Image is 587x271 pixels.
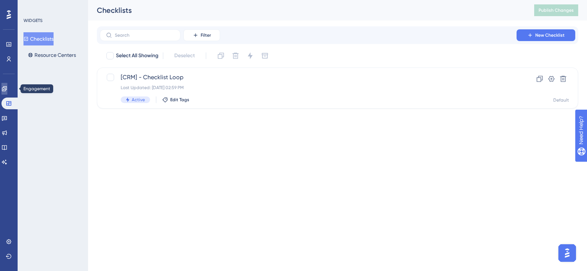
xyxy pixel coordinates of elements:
span: New Checklist [535,32,565,38]
button: Filter [183,29,220,41]
span: Need Help? [17,2,46,11]
span: Select All Showing [116,51,158,60]
button: Publish Changes [534,4,578,16]
span: Edit Tags [170,97,189,103]
span: Active [132,97,145,103]
input: Search [115,33,174,38]
button: Resource Centers [23,48,80,62]
span: [CRM] - Checklist Loop [121,73,496,82]
button: Deselect [168,49,201,62]
span: Filter [201,32,211,38]
div: Last Updated: [DATE] 02:59 PM [121,85,496,91]
button: Checklists [23,32,54,45]
div: WIDGETS [23,18,43,23]
div: Default [553,97,569,103]
iframe: UserGuiding AI Assistant Launcher [556,242,578,264]
button: Edit Tags [162,97,189,103]
button: New Checklist [517,29,575,41]
span: Publish Changes [539,7,574,13]
span: Deselect [174,51,195,60]
div: Checklists [97,5,516,15]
